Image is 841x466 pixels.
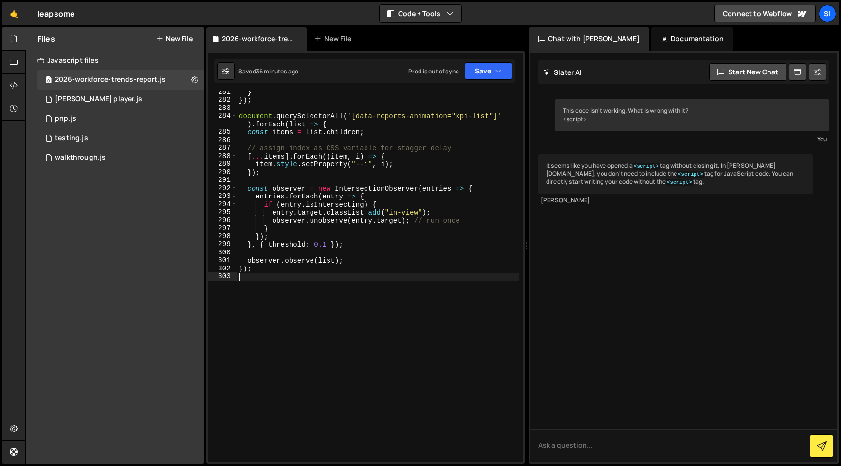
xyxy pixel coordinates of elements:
[538,154,813,194] div: It seems like you have opened a tag without closing it. In [PERSON_NAME][DOMAIN_NAME], you don't ...
[208,240,237,249] div: 299
[208,200,237,209] div: 294
[55,75,165,84] div: 2026-workforce-trends-report.js
[208,249,237,257] div: 300
[208,104,237,112] div: 283
[208,208,237,216] div: 295
[208,88,237,96] div: 281
[2,2,26,25] a: 🤙
[222,34,295,44] div: 2026-workforce-trends-report.js
[208,272,237,281] div: 303
[55,153,106,162] div: walkthrough.js
[465,62,512,80] button: Save
[208,256,237,265] div: 301
[37,34,55,44] h2: Files
[208,168,237,177] div: 290
[208,176,237,184] div: 291
[208,192,237,200] div: 293
[55,114,76,123] div: pnp.js
[37,8,75,19] div: leapsome
[55,95,142,104] div: [PERSON_NAME] player.js
[208,160,237,168] div: 289
[314,34,355,44] div: New File
[37,148,204,167] div: 15013/39160.js
[37,128,204,148] div: 15013/44753.js
[208,112,237,128] div: 284
[208,233,237,241] div: 298
[819,5,836,22] a: SI
[55,134,88,143] div: testing.js
[208,144,237,152] div: 287
[529,27,649,51] div: Chat with [PERSON_NAME]
[543,68,582,77] h2: Slater AI
[26,51,204,70] div: Javascript files
[666,179,693,186] code: <script>
[208,128,237,136] div: 285
[208,136,237,144] div: 286
[37,109,204,128] div: 15013/45074.js
[37,70,204,90] div: 15013/47339.js
[714,5,816,22] a: Connect to Webflow
[238,67,298,75] div: Saved
[156,35,193,43] button: New File
[37,90,204,109] div: 15013/41198.js
[380,5,461,22] button: Code + Tools
[208,224,237,233] div: 297
[256,67,298,75] div: 36 minutes ago
[541,197,810,205] div: [PERSON_NAME]
[557,134,827,144] div: You
[208,184,237,193] div: 292
[208,216,237,225] div: 296
[208,96,237,104] div: 282
[208,152,237,161] div: 288
[651,27,733,51] div: Documentation
[677,171,704,178] code: <script>
[46,77,52,85] span: 0
[709,63,786,81] button: Start new chat
[208,265,237,273] div: 302
[555,99,829,131] div: This code isn't working. What is wrong with it? <script>
[408,67,459,75] div: Prod is out of sync
[633,163,660,170] code: <script>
